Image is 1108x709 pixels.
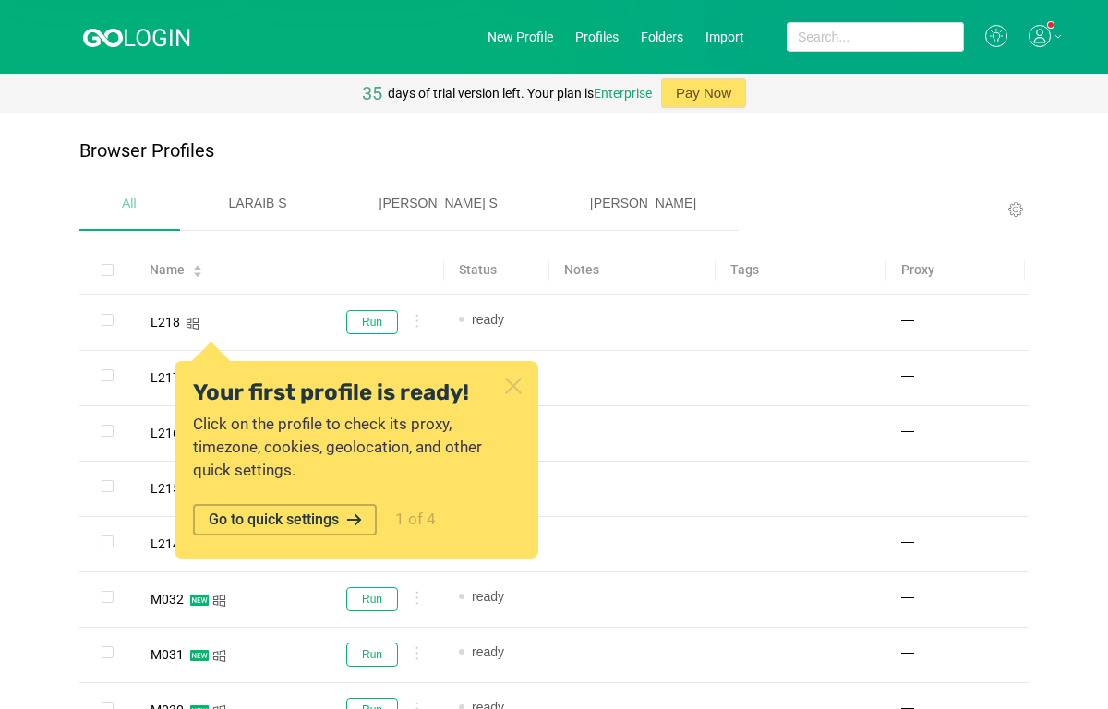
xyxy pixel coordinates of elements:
[472,312,504,327] span: ready
[229,196,287,210] span: LARAIB S
[79,140,214,162] p: Browser Profiles
[564,260,599,280] span: Notes
[151,482,180,495] div: L215
[901,260,934,280] span: Proxy
[787,22,964,52] input: Search...
[151,371,180,384] div: L217
[186,317,199,330] i: icon: windows
[151,427,180,439] div: L216
[346,587,398,611] button: Run
[193,379,476,406] div: Your first profile is ready!
[346,310,398,334] button: Run
[79,180,179,227] div: All
[901,366,914,385] span: —
[590,196,696,210] span: [PERSON_NAME]
[730,260,759,280] span: Tags
[459,260,497,280] span: Status
[193,413,499,482] div: Click on the profile to check its proxy, timezone, cookies, geolocation, and other quick settings.
[1048,22,1054,28] sup: 1
[151,648,184,661] div: M031
[388,74,652,113] div: days of trial version left. Your plan is
[212,594,226,607] i: icon: windows
[192,262,203,275] div: Sort
[151,316,180,329] div: L218
[901,532,914,551] span: —
[193,504,377,535] button: Go to quick settings
[379,196,498,210] span: [PERSON_NAME] S
[705,30,744,44] a: Import
[151,593,184,606] div: M032
[1045,646,1090,691] iframe: Intercom live chat
[193,270,203,275] i: icon: caret-down
[661,78,746,108] button: Pay Now
[472,644,504,659] span: ready
[362,74,382,113] div: 35
[901,310,914,330] span: —
[472,589,504,604] span: ready
[641,30,683,44] a: Folders
[575,30,619,44] a: Profiles
[901,421,914,440] span: —
[901,643,914,662] span: —
[151,537,180,550] div: L214
[901,476,914,496] span: —
[901,587,914,607] span: —
[488,30,553,44] a: New Profile
[150,260,185,280] span: Name
[193,263,203,269] i: icon: caret-up
[346,643,398,667] button: Run
[395,508,436,532] div: 1 of 4
[212,649,226,663] i: icon: windows
[594,86,652,101] a: Enterprise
